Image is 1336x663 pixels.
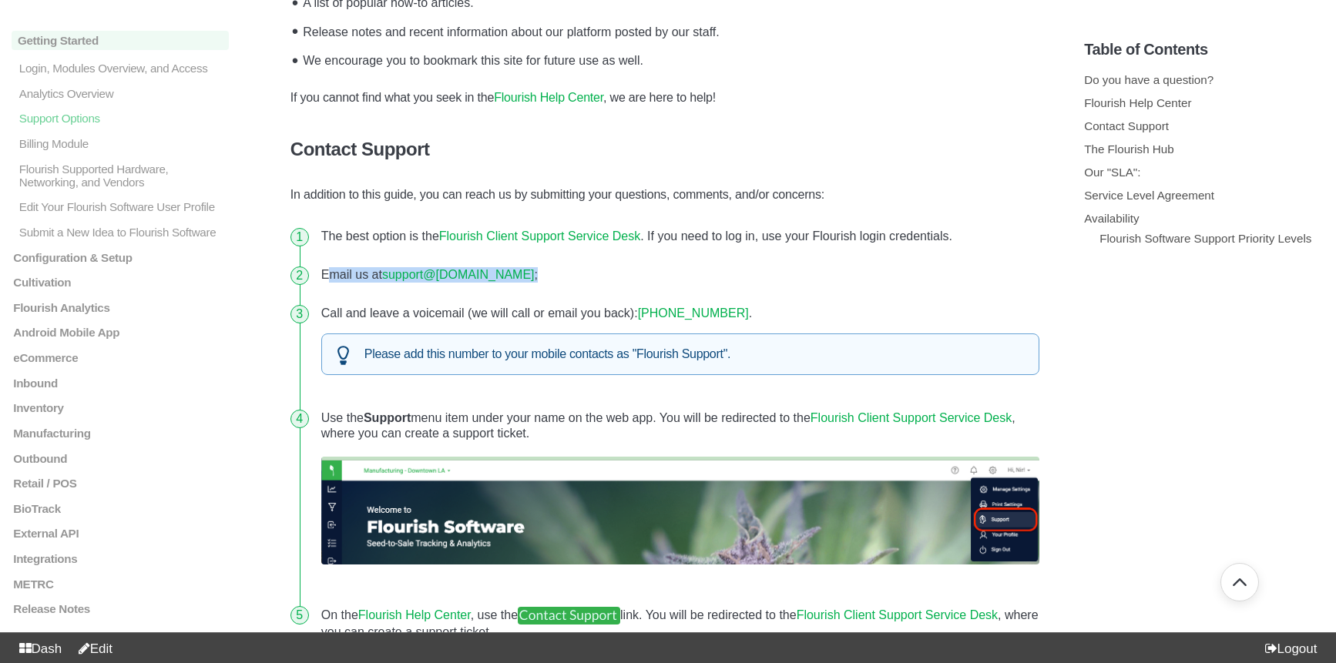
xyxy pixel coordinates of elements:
a: Billing Module [12,137,229,150]
li: Use the menu item under your name on the web app. You will be redirected to the , where you can c... [315,399,1046,595]
a: Service Level Agreement [1084,189,1214,202]
a: Edit [72,641,112,656]
img: screenshot-2024-05-30-at-4-08-01-pm.png [321,457,1039,564]
p: Analytics Overview [18,87,230,100]
a: [DOMAIN_NAME] [436,268,535,281]
strong: Support [364,411,411,424]
a: Configuration & Setup [12,251,229,264]
a: Flourish Client Support Service Desk [797,608,998,621]
a: Flourish Software Support Priority Levels [1099,232,1311,245]
a: Contact Support [1084,119,1169,132]
p: If you cannot find what you seek in the , we are here to help! [290,88,1046,108]
li: Release notes and recent information about our platform posted by our staff. [298,15,1046,45]
a: Flourish Help Center [1084,96,1191,109]
a: support@ [382,268,436,281]
p: Login, Modules Overview, and Access [18,62,230,75]
a: Analytics Overview [12,87,229,100]
li: Call and leave a voicemail (we will call or email you back): . [315,294,1046,399]
a: Flourish Help Center [358,608,471,621]
a: Flourish Analytics [12,301,229,314]
a: External API [12,527,229,541]
a: Flourish Supported Hardware, Networking, and Vendors [12,162,229,189]
a: Integrations [12,552,229,565]
a: Outbound [12,452,229,465]
p: Billing Module [18,137,230,150]
a: BioTrack [12,502,229,515]
p: Submit a New Idea to Flourish Software [18,226,230,239]
a: Android Mobile App [12,326,229,340]
div: Please add this number to your mobile contacts as "Flourish Support". [321,333,1039,375]
a: Inventory [12,402,229,415]
a: Dash [12,641,62,656]
p: Edit Your Flourish Software User Profile [18,201,230,214]
a: Manufacturing [12,427,229,440]
a: Flourish Client Support Service Desk [811,411,1012,424]
a: METRC [12,578,229,591]
li: We encourage you to bookmark this site for future use as well. [298,45,1046,74]
a: Submit a New Idea to Flourish Software [12,226,229,239]
a: eCommerce [12,351,229,364]
h4: Contact Support [290,139,1046,160]
a: Inbound [12,377,229,390]
a: The Flourish Hub [1084,142,1174,156]
a: Cultivation [12,276,229,289]
li: Email us at ; [315,256,1046,294]
a: Getting Started [12,31,229,50]
a: Flourish Client Support Service Desk [439,229,640,243]
a: Do you have a question? [1084,73,1213,86]
a: Login, Modules Overview, and Access [12,62,229,75]
p: In addition to this guide, you can reach us by submitting your questions, comments, and/or concerns: [290,185,1046,205]
p: Support Options [18,112,230,126]
a: [PHONE_NUMBER] [638,306,749,320]
li: The best option is the . If you need to log in, use your Flourish login credentials. [315,217,1046,256]
a: Flourish Help Center [494,91,603,104]
a: Release Notes [12,603,229,616]
a: Edit Your Flourish Software User Profile [12,201,229,214]
a: Retail / POS [12,477,229,490]
img: screenshot-2024-05-30-at-4-18-40-pm.png [518,607,620,624]
a: Our "SLA": [1084,166,1140,179]
button: Go back to top of document [1220,563,1259,601]
a: Availability [1084,212,1139,225]
a: Support Options [12,112,229,126]
section: Table of Contents [1084,15,1324,640]
h5: Table of Contents [1084,41,1324,59]
p: Flourish Supported Hardware, Networking, and Vendors [18,162,230,189]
